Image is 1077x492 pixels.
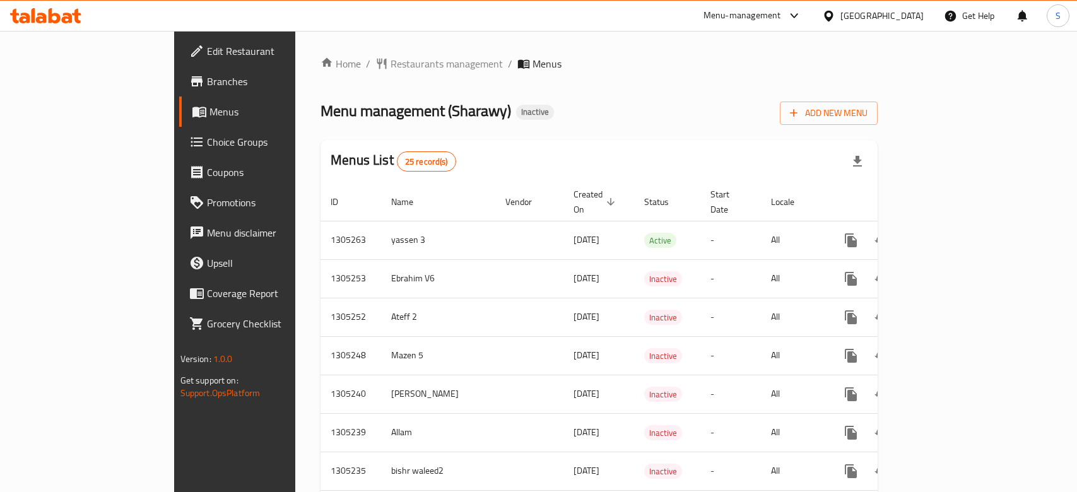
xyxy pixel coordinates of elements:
[505,194,548,209] span: Vendor
[644,310,682,325] span: Inactive
[836,456,866,486] button: more
[761,452,826,490] td: All
[836,418,866,448] button: more
[207,44,344,59] span: Edit Restaurant
[207,195,344,210] span: Promotions
[771,194,811,209] span: Locale
[207,316,344,331] span: Grocery Checklist
[207,165,344,180] span: Coupons
[700,375,761,413] td: -
[644,348,682,363] div: Inactive
[179,36,354,66] a: Edit Restaurant
[644,387,682,402] span: Inactive
[381,375,495,413] td: [PERSON_NAME]
[574,308,599,325] span: [DATE]
[381,452,495,490] td: bishr waleed2
[391,56,503,71] span: Restaurants management
[836,341,866,371] button: more
[866,341,897,371] button: Change Status
[574,424,599,440] span: [DATE]
[780,102,878,125] button: Add New Menu
[180,372,238,389] span: Get support on:
[180,385,261,401] a: Support.OpsPlatform
[761,413,826,452] td: All
[213,351,233,367] span: 1.0.0
[644,233,676,248] span: Active
[836,379,866,409] button: more
[842,146,873,177] div: Export file
[516,107,554,117] span: Inactive
[644,194,685,209] span: Status
[700,221,761,259] td: -
[381,259,495,298] td: Ebrahim V6
[179,66,354,97] a: Branches
[866,418,897,448] button: Change Status
[321,56,878,71] nav: breadcrumb
[826,183,967,221] th: Actions
[866,456,897,486] button: Change Status
[644,272,682,286] span: Inactive
[574,347,599,363] span: [DATE]
[381,221,495,259] td: yassen 3
[644,425,682,440] div: Inactive
[375,56,503,71] a: Restaurants management
[574,462,599,479] span: [DATE]
[207,225,344,240] span: Menu disclaimer
[366,56,370,71] li: /
[533,56,562,71] span: Menus
[381,336,495,375] td: Mazen 5
[644,349,682,363] span: Inactive
[644,426,682,440] span: Inactive
[179,127,354,157] a: Choice Groups
[866,264,897,294] button: Change Status
[574,270,599,286] span: [DATE]
[836,264,866,294] button: more
[179,218,354,248] a: Menu disclaimer
[179,248,354,278] a: Upsell
[574,385,599,402] span: [DATE]
[866,379,897,409] button: Change Status
[331,194,355,209] span: ID
[179,97,354,127] a: Menus
[840,9,924,23] div: [GEOGRAPHIC_DATA]
[700,413,761,452] td: -
[761,336,826,375] td: All
[179,187,354,218] a: Promotions
[1056,9,1061,23] span: S
[574,187,619,217] span: Created On
[700,298,761,336] td: -
[207,255,344,271] span: Upsell
[700,259,761,298] td: -
[397,156,456,168] span: 25 record(s)
[381,413,495,452] td: Allam
[866,225,897,255] button: Change Status
[508,56,512,71] li: /
[331,151,456,172] h2: Menus List
[381,298,495,336] td: Ateff 2
[836,302,866,332] button: more
[644,464,682,479] span: Inactive
[574,231,599,248] span: [DATE]
[516,105,554,120] div: Inactive
[761,259,826,298] td: All
[866,302,897,332] button: Change Status
[644,271,682,286] div: Inactive
[790,105,868,121] span: Add New Menu
[207,74,344,89] span: Branches
[180,351,211,367] span: Version:
[700,452,761,490] td: -
[761,298,826,336] td: All
[710,187,746,217] span: Start Date
[397,151,456,172] div: Total records count
[761,221,826,259] td: All
[700,336,761,375] td: -
[761,375,826,413] td: All
[209,104,344,119] span: Menus
[207,134,344,149] span: Choice Groups
[179,278,354,308] a: Coverage Report
[836,225,866,255] button: more
[391,194,430,209] span: Name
